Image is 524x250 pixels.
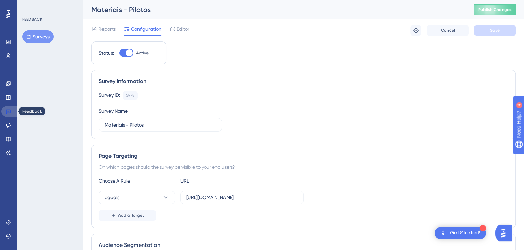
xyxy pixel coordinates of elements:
div: On which pages should the survey be visible to your end users? [99,163,508,171]
div: Page Targeting [99,152,508,160]
button: Save [474,25,516,36]
div: Open Get Started! checklist, remaining modules: 1 [435,227,486,239]
input: yourwebsite.com/path [186,194,298,201]
div: Get Started! [450,229,480,237]
div: Choose A Rule [99,177,175,185]
img: launcher-image-alternative-text [439,229,447,237]
button: Publish Changes [474,4,516,15]
span: Editor [177,25,189,33]
div: URL [180,177,257,185]
div: Survey ID: [99,91,120,100]
div: 4 [48,3,50,9]
div: 5978 [126,93,135,98]
div: FEEDBACK [22,17,42,22]
div: Survey Information [99,77,508,85]
div: Materiais - Pilotos [91,5,457,15]
span: Save [490,28,500,33]
button: Cancel [427,25,469,36]
button: Add a Target [99,210,156,221]
iframe: UserGuiding AI Assistant Launcher [495,223,516,243]
span: Publish Changes [478,7,512,12]
div: Audience Segmentation [99,241,508,249]
span: Need Help? [16,2,43,10]
span: Active [136,50,149,56]
span: Configuration [131,25,161,33]
input: Type your Survey name [105,121,216,129]
span: equals [105,193,119,202]
div: Status: [99,49,114,57]
div: 1 [480,225,486,231]
span: Reports [98,25,116,33]
div: Survey Name [99,107,128,115]
span: Cancel [441,28,455,33]
span: Add a Target [118,213,144,218]
button: Surveys [22,30,54,43]
button: equals [99,191,175,204]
